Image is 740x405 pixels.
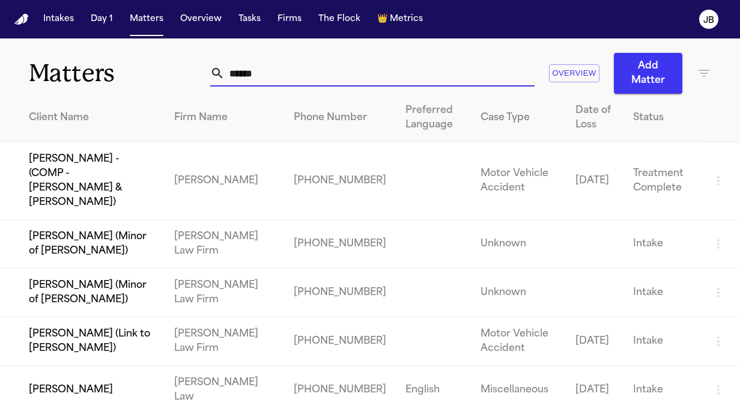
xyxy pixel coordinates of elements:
button: Add Matter [614,53,682,94]
img: Finch Logo [14,14,29,25]
div: Preferred Language [405,103,461,132]
h1: Matters [29,58,210,88]
td: Intake [623,317,702,366]
button: Overview [175,8,226,30]
div: Date of Loss [575,103,613,132]
button: Overview [549,64,599,83]
button: Intakes [38,8,79,30]
button: Day 1 [86,8,118,30]
td: Motor Vehicle Accident [471,317,566,366]
button: Tasks [234,8,265,30]
button: crownMetrics [372,8,428,30]
div: Client Name [29,111,155,125]
button: The Flock [314,8,365,30]
td: Unknown [471,220,566,269]
td: [PHONE_NUMBER] [284,317,396,366]
td: [PHONE_NUMBER] [284,269,396,317]
div: Phone Number [294,111,386,125]
div: Status [633,111,692,125]
td: [PHONE_NUMBER] [284,142,396,220]
td: [PERSON_NAME] Law Firm [165,269,284,317]
td: Unknown [471,269,566,317]
div: Firm Name [174,111,274,125]
button: Firms [273,8,306,30]
td: Treatment Complete [623,142,702,220]
button: Matters [125,8,168,30]
td: [DATE] [566,317,623,366]
td: Intake [623,220,702,269]
td: Intake [623,269,702,317]
a: Home [14,14,29,25]
div: Case Type [481,111,556,125]
td: [PHONE_NUMBER] [284,220,396,269]
td: [DATE] [566,142,623,220]
td: [PERSON_NAME] [165,142,284,220]
td: [PERSON_NAME] Law Firm [165,220,284,269]
td: [PERSON_NAME] Law Firm [165,317,284,366]
td: Motor Vehicle Accident [471,142,566,220]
